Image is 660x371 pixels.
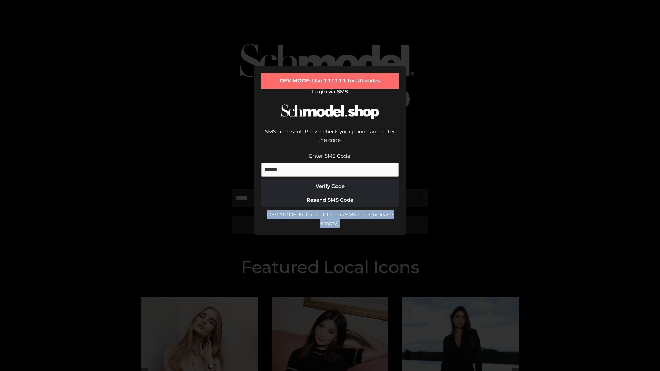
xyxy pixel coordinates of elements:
h2: Login via SMS [261,89,399,95]
button: Resend SMS Code [261,193,399,207]
img: Schmodel Logo [278,98,382,125]
label: Enter SMS Code: [309,153,351,159]
div: DEV MODE: Use 111111 for all codes [261,73,399,89]
div: DEV MODE: Enter 111111 as SMS code (or leave empty). [261,210,399,228]
button: Verify Code [261,179,399,193]
div: SMS code sent. Please check your phone and enter the code. [261,127,399,151]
